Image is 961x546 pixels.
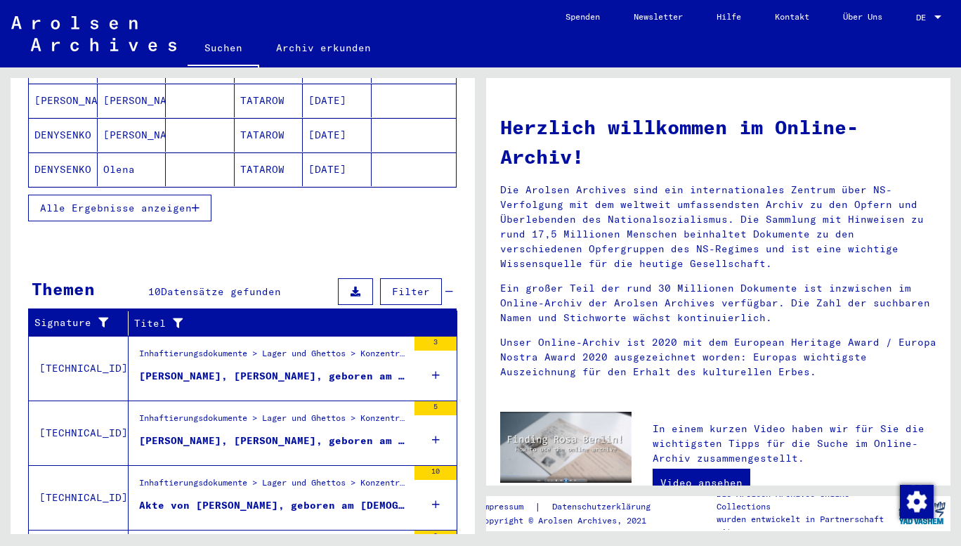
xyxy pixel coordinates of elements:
h1: Herzlich willkommen im Online-Archiv! [500,112,936,171]
td: [TECHNICAL_ID] [29,336,129,401]
div: 2 [414,531,457,545]
span: Alle Ergebnisse anzeigen [40,202,192,214]
div: Inhaftierungsdokumente > Lager und Ghettos > Konzentrationslager [GEOGRAPHIC_DATA] > Individuelle... [139,476,407,496]
mat-cell: DENYSENKO [29,152,98,186]
mat-select-trigger: DE [916,12,926,22]
p: Ein großer Teil der rund 30 Millionen Dokumente ist inzwischen im Online-Archiv der Arolsen Archi... [500,281,936,325]
mat-cell: [PERSON_NAME] [98,118,166,152]
mat-cell: Olena [98,152,166,186]
p: Die Arolsen Archives sind ein internationales Zentrum über NS-Verfolgung mit dem weltweit umfasse... [500,183,936,271]
button: Alle Ergebnisse anzeigen [28,195,211,221]
mat-cell: [PERSON_NAME] [98,84,166,117]
div: Signature [34,316,110,330]
mat-cell: TATAROW [235,84,303,117]
span: Datensätze gefunden [161,285,281,298]
a: Impressum [479,500,535,514]
span: 10 [148,285,161,298]
mat-cell: [PERSON_NAME] [29,84,98,117]
p: Copyright © Arolsen Archives, 2021 [479,514,667,527]
span: Filter [392,285,430,298]
mat-cell: TATAROW [235,118,303,152]
img: Zustimmung ändern [900,485,934,519]
p: wurden entwickelt in Partnerschaft mit [717,513,892,538]
div: Inhaftierungsdokumente > Lager und Ghettos > Konzentrationslager [GEOGRAPHIC_DATA] > Individuelle... [139,412,407,431]
div: 5 [414,401,457,415]
img: yv_logo.png [896,495,948,531]
a: Datenschutzerklärung [541,500,667,514]
td: [TECHNICAL_ID] [29,465,129,530]
div: Zustimmung ändern [899,484,933,518]
mat-cell: DENYSENKO [29,118,98,152]
p: Die Arolsen Archives Online-Collections [717,488,892,513]
div: Titel [134,312,440,334]
a: Archiv erkunden [259,31,388,65]
div: Titel [134,316,422,331]
div: Signature [34,312,128,334]
div: | [479,500,667,514]
img: Arolsen_neg.svg [11,16,176,51]
div: 10 [414,466,457,480]
p: Unser Online-Archiv ist 2020 mit dem European Heritage Award / Europa Nostra Award 2020 ausgezeic... [500,335,936,379]
div: [PERSON_NAME], [PERSON_NAME], geboren am [DEMOGRAPHIC_DATA] [139,434,407,448]
div: [PERSON_NAME], [PERSON_NAME], geboren am [DEMOGRAPHIC_DATA], geboren in [GEOGRAPHIC_DATA] [139,369,407,384]
td: [TECHNICAL_ID] [29,401,129,465]
img: video.jpg [500,412,632,483]
div: Akte von [PERSON_NAME], geboren am [DEMOGRAPHIC_DATA] [139,498,407,513]
mat-cell: [DATE] [303,152,372,186]
div: Themen [32,276,95,301]
div: Inhaftierungsdokumente > Lager und Ghettos > Konzentrationslager [GEOGRAPHIC_DATA] ([GEOGRAPHIC_D... [139,347,407,367]
a: Video ansehen [653,469,750,497]
div: 3 [414,337,457,351]
a: Suchen [188,31,259,67]
mat-cell: TATAROW [235,152,303,186]
button: Filter [380,278,442,305]
mat-cell: [DATE] [303,118,372,152]
p: In einem kurzen Video haben wir für Sie die wichtigsten Tipps für die Suche im Online-Archiv zusa... [653,422,936,466]
mat-cell: [DATE] [303,84,372,117]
